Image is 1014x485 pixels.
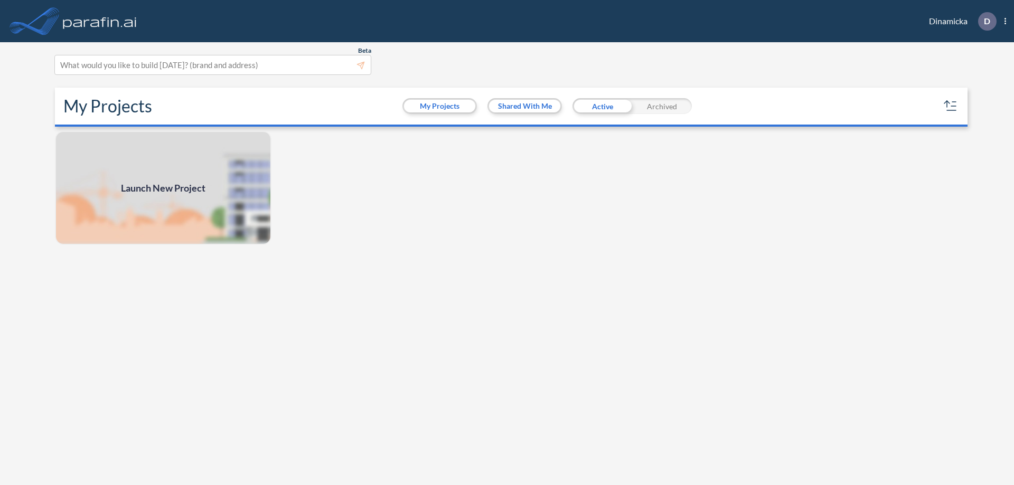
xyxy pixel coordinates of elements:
[489,100,560,112] button: Shared With Me
[63,96,152,116] h2: My Projects
[984,16,990,26] p: D
[55,131,271,245] img: add
[121,181,205,195] span: Launch New Project
[632,98,692,114] div: Archived
[61,11,139,32] img: logo
[404,100,475,112] button: My Projects
[942,98,959,115] button: sort
[913,12,1006,31] div: Dinamicka
[572,98,632,114] div: Active
[55,131,271,245] a: Launch New Project
[358,46,371,55] span: Beta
